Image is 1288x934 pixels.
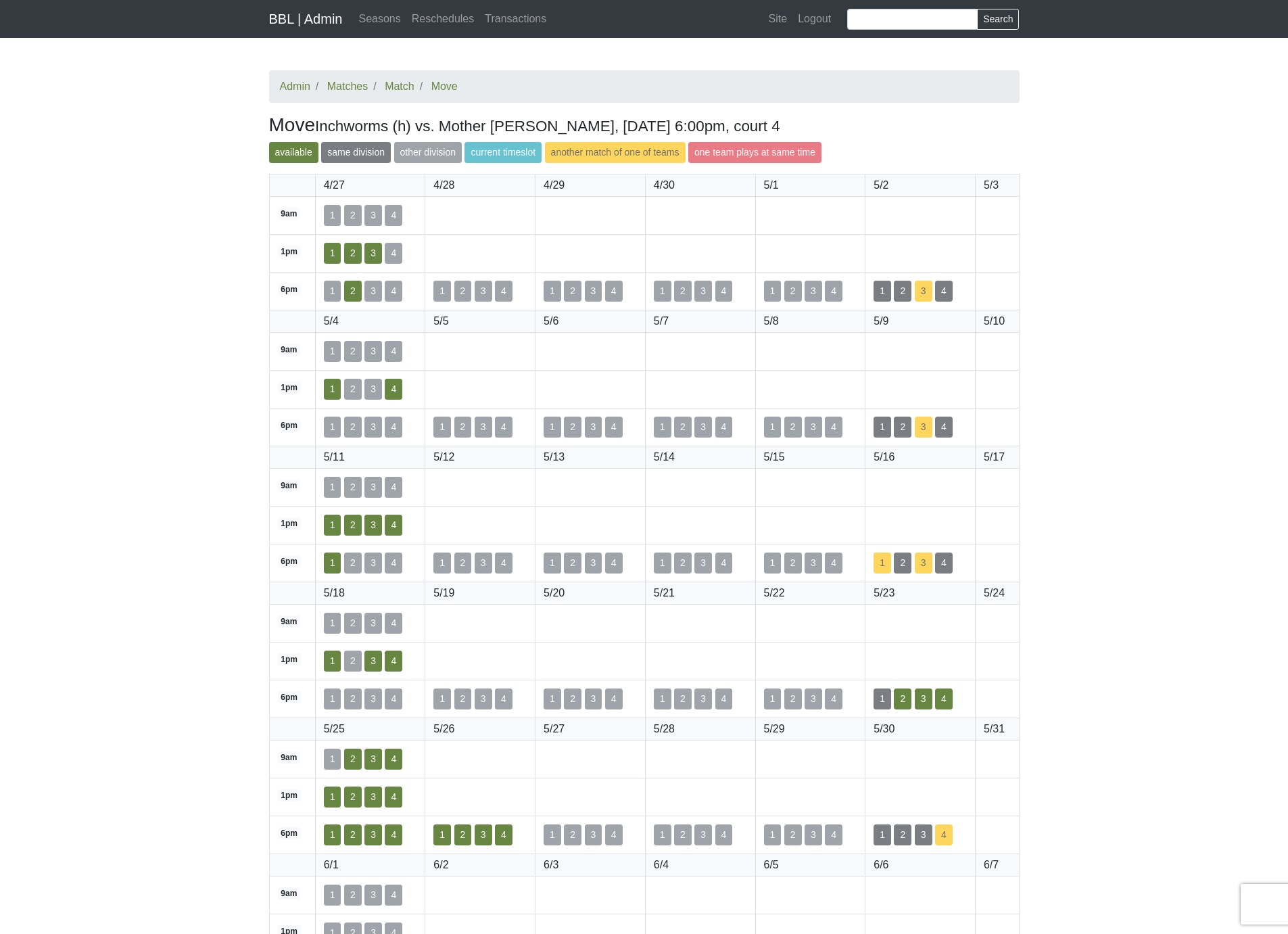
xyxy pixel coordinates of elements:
[805,824,822,845] button: 3
[544,824,561,845] button: 1
[674,281,692,302] button: 2
[344,477,362,498] button: 2
[344,688,362,709] button: 2
[865,582,976,604] td: 5/23
[975,854,1019,876] td: 6/7
[694,824,712,845] button: 3
[344,243,362,264] button: 2
[645,582,755,604] td: 5/21
[385,688,402,709] button: 4
[865,310,976,332] td: 5/9
[385,281,402,302] button: 4
[755,854,865,876] td: 6/5
[535,446,646,468] td: 5/13
[688,142,821,163] button: one team plays at same time
[464,142,542,163] button: current timeslot
[915,281,932,302] button: 3
[825,553,842,574] button: 4
[475,417,492,438] button: 3
[605,688,623,709] button: 4
[755,446,865,468] td: 5/15
[792,5,836,32] a: Logout
[278,789,301,801] span: 1pm
[278,246,301,258] span: 1pm
[585,824,602,845] button: 3
[645,174,755,196] td: 4/30
[324,651,341,672] button: 1
[324,477,341,498] button: 1
[324,341,341,362] button: 1
[805,417,822,438] button: 3
[654,688,671,709] button: 1
[364,515,382,536] button: 3
[585,417,602,438] button: 3
[805,553,822,574] button: 3
[715,824,733,845] button: 4
[874,824,891,845] button: 1
[495,824,512,845] button: 4
[344,651,362,672] button: 2
[764,281,782,302] button: 1
[385,515,402,536] button: 4
[894,824,911,845] button: 2
[425,310,535,332] td: 5/5
[454,553,472,574] button: 2
[364,613,382,634] button: 3
[431,80,458,92] a: Move
[755,310,865,332] td: 5/8
[278,344,301,356] span: 9am
[894,417,911,438] button: 2
[278,555,301,567] span: 6pm
[344,613,362,634] button: 2
[645,446,755,468] td: 5/14
[674,417,692,438] button: 2
[327,80,368,92] a: Matches
[385,749,402,770] button: 4
[694,553,712,574] button: 3
[425,174,535,196] td: 4/28
[715,553,733,574] button: 4
[975,310,1019,332] td: 5/10
[425,446,535,468] td: 5/12
[278,751,301,764] span: 9am
[321,142,391,163] button: same division
[269,5,343,32] a: BBL | Admin
[278,615,301,628] span: 9am
[805,688,822,709] button: 3
[784,553,802,574] button: 2
[278,480,301,492] span: 9am
[694,417,712,438] button: 3
[433,824,451,845] button: 1
[544,553,561,574] button: 1
[645,854,755,876] td: 6/4
[915,824,932,845] button: 3
[585,281,602,302] button: 3
[495,688,512,709] button: 4
[324,379,341,400] button: 1
[364,477,382,498] button: 3
[425,854,535,876] td: 6/2
[344,341,362,362] button: 2
[269,70,1020,103] nav: breadcrumb
[674,553,692,574] button: 2
[865,446,976,468] td: 5/16
[654,553,671,574] button: 1
[364,885,382,906] button: 3
[564,417,581,438] button: 2
[654,281,671,302] button: 1
[935,824,953,845] button: 4
[694,281,712,302] button: 3
[805,281,822,302] button: 3
[278,381,301,394] span: 1pm
[654,417,671,438] button: 1
[755,718,865,740] td: 5/29
[364,749,382,770] button: 3
[344,281,362,302] button: 2
[433,553,451,574] button: 1
[385,885,402,906] button: 4
[315,718,425,740] td: 5/25
[784,688,802,709] button: 2
[847,9,978,30] input: Search
[975,174,1019,196] td: 5/3
[425,718,535,740] td: 5/26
